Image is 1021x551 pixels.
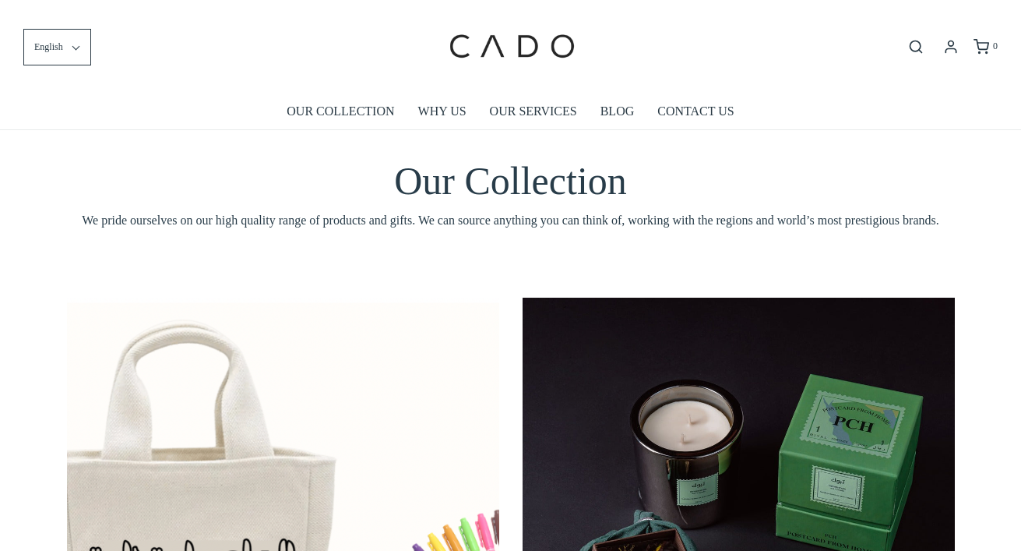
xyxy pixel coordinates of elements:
[445,12,577,82] img: cadogifting
[972,39,998,55] a: 0
[23,29,91,65] button: English
[67,210,955,231] span: We pride ourselves on our high quality range of products and gifts. We can source anything you ca...
[902,38,930,55] button: Open search bar
[657,94,734,129] a: CONTACT US
[600,94,635,129] a: BLOG
[34,40,63,55] span: English
[490,94,577,129] a: OUR SERVICES
[394,159,627,203] span: Our Collection
[418,94,466,129] a: WHY US
[287,94,394,129] a: OUR COLLECTION
[993,41,998,51] span: 0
